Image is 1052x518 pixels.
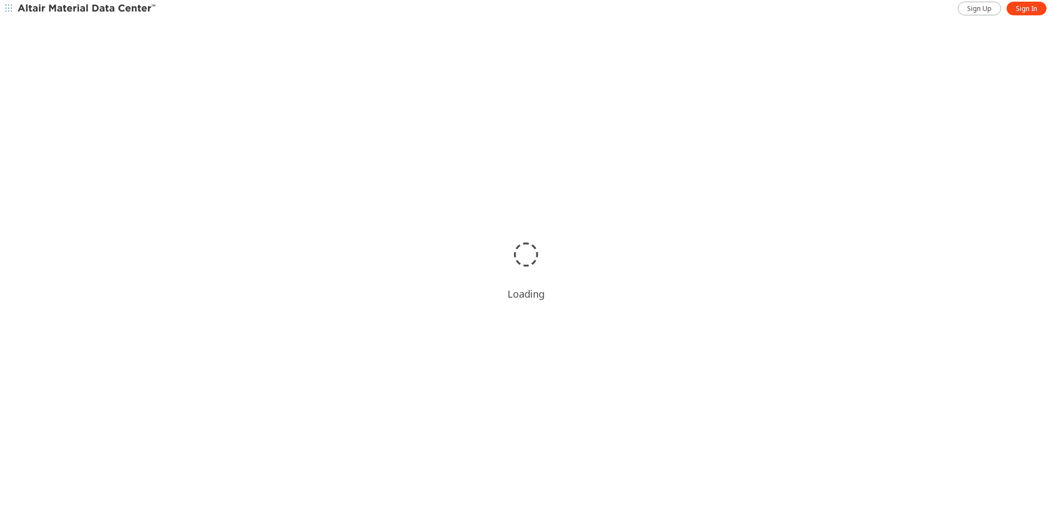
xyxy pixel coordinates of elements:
[967,4,992,13] span: Sign Up
[18,3,157,14] img: Altair Material Data Center
[507,287,545,300] div: Loading
[1007,2,1047,15] a: Sign In
[1016,4,1037,13] span: Sign In
[958,2,1001,15] a: Sign Up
